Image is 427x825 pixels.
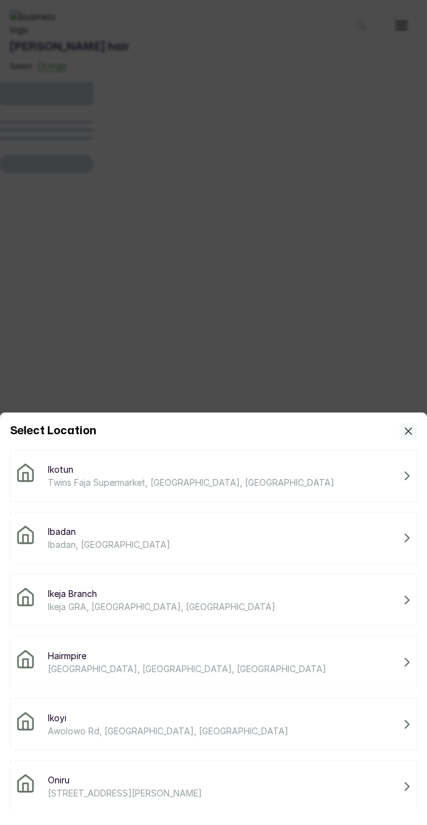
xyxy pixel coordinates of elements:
span: Ikeja GRA, [GEOGRAPHIC_DATA], [GEOGRAPHIC_DATA] [48,600,275,613]
span: Ikeja Branch [48,587,275,600]
span: [STREET_ADDRESS][PERSON_NAME] [48,786,202,800]
span: Twins Faja Supermarket, [GEOGRAPHIC_DATA], [GEOGRAPHIC_DATA] [48,476,334,489]
span: Ikoyi [48,711,288,724]
span: Ibadan, [GEOGRAPHIC_DATA] [48,538,170,551]
span: Hairmpire [48,649,326,662]
span: [GEOGRAPHIC_DATA], [GEOGRAPHIC_DATA], [GEOGRAPHIC_DATA] [48,662,326,675]
span: Ibadan [48,525,170,538]
span: Awolowo Rd, [GEOGRAPHIC_DATA], [GEOGRAPHIC_DATA] [48,724,288,737]
h1: Select Location [10,422,96,440]
span: Ikotun [48,463,334,476]
span: Oniru [48,773,202,786]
